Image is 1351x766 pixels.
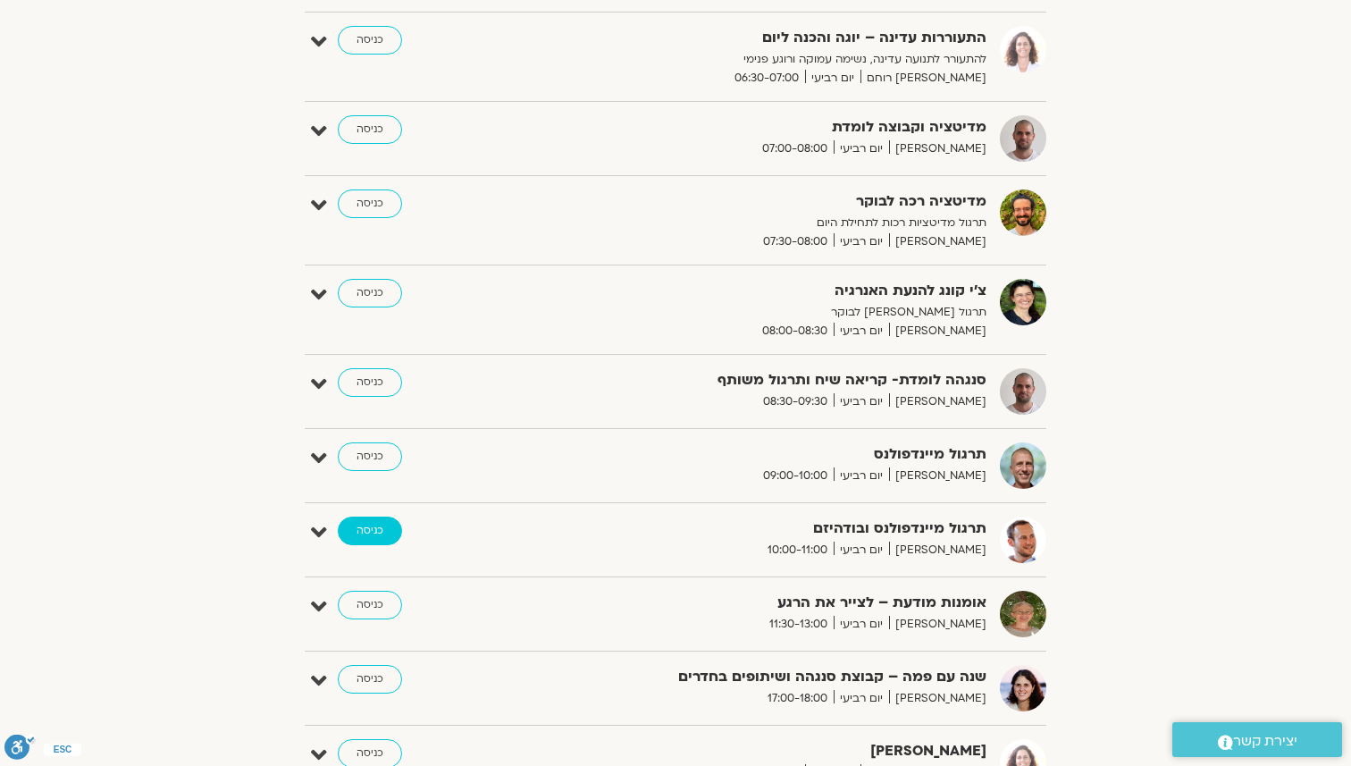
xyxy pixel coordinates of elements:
[1233,729,1297,753] span: יצירת קשר
[549,517,986,541] strong: תרגול מיינדפולנס ובודהיזם
[549,303,986,322] p: תרגול [PERSON_NAME] לבוקר
[549,189,986,214] strong: מדיטציה רכה לבוקר
[549,442,986,467] strong: תרגול מיינדפולנס
[338,189,402,218] a: כניסה
[889,232,986,251] span: [PERSON_NAME]
[834,467,889,485] span: יום רביעי
[860,69,986,88] span: [PERSON_NAME] רוחם
[549,50,986,69] p: להתעורר לתנועה עדינה, נשימה עמוקה ורוגע פנימי
[549,115,986,139] strong: מדיטציה וקבוצה לומדת
[805,69,860,88] span: יום רביעי
[834,615,889,634] span: יום רביעי
[549,214,986,232] p: תרגול מדיטציות רכות לתחילת היום
[834,139,889,158] span: יום רביעי
[338,591,402,619] a: כניסה
[757,392,834,411] span: 08:30-09:30
[338,368,402,397] a: כניסה
[549,591,986,615] strong: אומנות מודעת – לצייר את הרגע
[728,69,805,88] span: 06:30-07:00
[757,467,834,485] span: 09:00-10:00
[338,115,402,144] a: כניסה
[834,541,889,560] span: יום רביעי
[834,322,889,341] span: יום רביעי
[549,279,986,303] strong: צ'י קונג להנעת האנרגיה
[338,26,402,55] a: כניסה
[338,517,402,545] a: כניסה
[549,368,986,392] strong: סנגהה לומדת- קריאה שיח ותרגול משותף
[549,739,986,763] strong: [PERSON_NAME]
[338,442,402,471] a: כניסה
[889,139,986,158] span: [PERSON_NAME]
[834,689,889,708] span: יום רביעי
[756,139,834,158] span: 07:00-08:00
[889,541,986,560] span: [PERSON_NAME]
[889,467,986,485] span: [PERSON_NAME]
[889,392,986,411] span: [PERSON_NAME]
[338,665,402,694] a: כניסה
[834,232,889,251] span: יום רביעי
[757,232,834,251] span: 07:30-08:00
[889,689,986,708] span: [PERSON_NAME]
[761,689,834,708] span: 17:00-18:00
[889,322,986,341] span: [PERSON_NAME]
[834,392,889,411] span: יום רביעי
[549,26,986,50] strong: התעוררות עדינה – יוגה והכנה ליום
[763,615,834,634] span: 11:30-13:00
[761,541,834,560] span: 10:00-11:00
[338,279,402,307] a: כניסה
[1172,722,1342,757] a: יצירת קשר
[549,665,986,689] strong: שנה עם פמה – קבוצת סנגהה ושיתופים בחדרים
[756,322,834,341] span: 08:00-08:30
[889,615,986,634] span: [PERSON_NAME]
